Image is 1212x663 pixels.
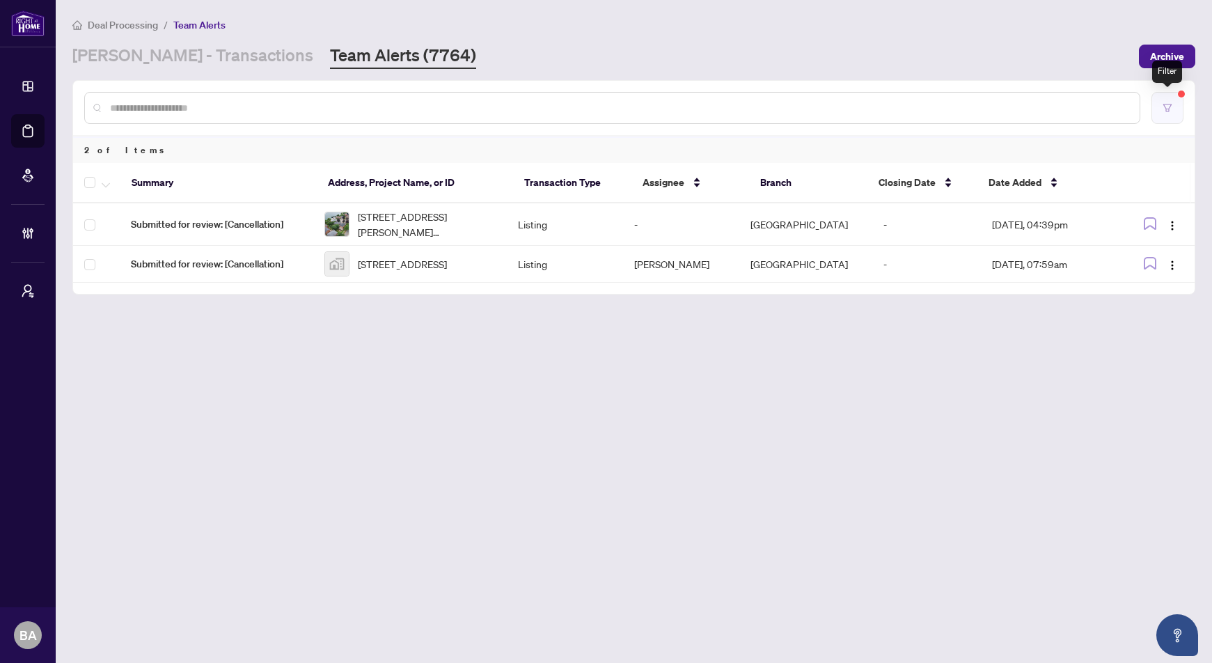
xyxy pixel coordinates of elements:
span: BA [19,625,37,645]
span: home [72,20,82,30]
td: [GEOGRAPHIC_DATA] [739,246,872,283]
button: Archive [1139,45,1195,68]
th: Summary [120,163,317,203]
th: Assignee [631,163,749,203]
td: - [623,203,739,246]
span: Deal Processing [88,19,158,31]
button: filter [1151,92,1183,124]
button: Logo [1161,213,1183,235]
td: Listing [507,246,623,283]
span: Submitted for review: [Cancellation] [131,256,302,272]
th: Branch [749,163,867,203]
a: [PERSON_NAME] - Transactions [72,44,313,69]
th: Closing Date [867,163,977,203]
span: Assignee [643,175,684,190]
img: Logo [1167,260,1178,271]
img: logo [11,10,45,36]
img: thumbnail-img [325,212,349,236]
span: Date Added [989,175,1041,190]
span: Team Alerts [173,19,226,31]
td: [DATE], 07:59am [981,246,1120,283]
th: Date Added [977,163,1119,203]
td: [PERSON_NAME] [623,246,739,283]
img: Logo [1167,220,1178,231]
span: user-switch [21,284,35,298]
span: filter [1163,103,1172,113]
span: [STREET_ADDRESS][PERSON_NAME][PERSON_NAME] [358,209,496,240]
li: / [164,17,168,33]
th: Transaction Type [513,163,631,203]
div: Filter [1152,61,1182,83]
td: - [872,203,981,246]
th: Address, Project Name, or ID [317,163,513,203]
img: thumbnail-img [325,252,349,276]
span: Submitted for review: [Cancellation] [131,217,302,232]
span: [STREET_ADDRESS] [358,256,447,272]
button: Logo [1161,253,1183,275]
td: Listing [507,203,623,246]
div: 2 of Items [73,136,1195,163]
span: Closing Date [879,175,936,190]
button: Open asap [1156,614,1198,656]
td: [DATE], 04:39pm [981,203,1120,246]
a: Team Alerts (7764) [330,44,476,69]
span: Archive [1150,45,1184,68]
td: - [872,246,981,283]
td: [GEOGRAPHIC_DATA] [739,203,872,246]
